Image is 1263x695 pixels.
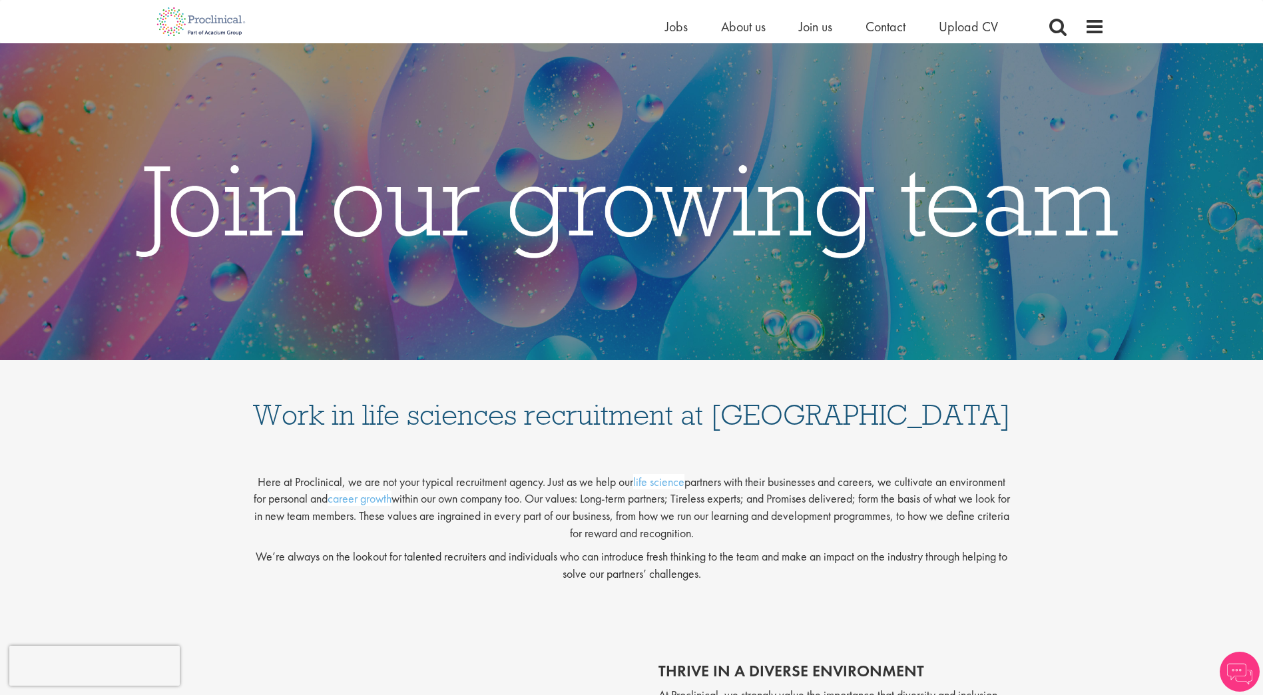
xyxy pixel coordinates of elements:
[939,18,998,35] a: Upload CV
[252,463,1011,542] p: Here at Proclinical, we are not your typical recruitment agency. Just as we help our partners wit...
[328,491,391,506] a: career growth
[658,662,1011,680] h2: thrive in a diverse environment
[721,18,766,35] a: About us
[1220,652,1260,692] img: Chatbot
[252,548,1011,582] p: We’re always on the lookout for talented recruiters and individuals who can introduce fresh think...
[799,18,832,35] a: Join us
[633,474,684,489] a: life science
[665,18,688,35] a: Jobs
[252,373,1011,429] h1: Work in life sciences recruitment at [GEOGRAPHIC_DATA]
[9,646,180,686] iframe: reCAPTCHA
[866,18,905,35] a: Contact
